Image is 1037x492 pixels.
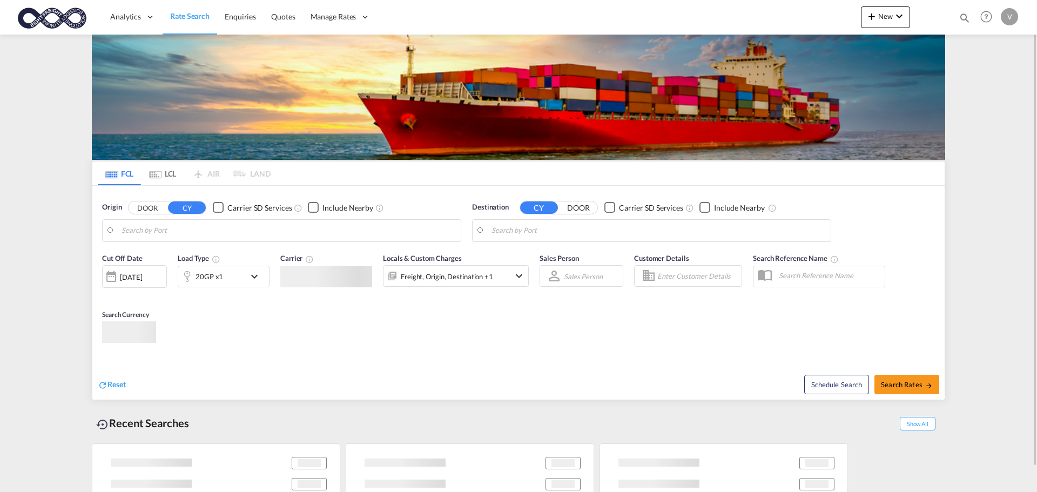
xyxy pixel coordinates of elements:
span: Manage Rates [311,11,356,22]
span: Show All [900,417,935,430]
md-checkbox: Checkbox No Ink [308,202,373,213]
button: DOOR [129,201,166,214]
button: DOOR [560,201,597,214]
span: Load Type [178,254,220,262]
md-select: Sales Person [563,268,604,284]
span: Search Rates [881,380,933,389]
md-icon: icon-refresh [98,380,107,390]
span: Origin [102,202,122,213]
div: Carrier SD Services [227,203,292,213]
button: icon-plus 400-fgNewicon-chevron-down [861,6,910,28]
input: Search by Port [122,223,455,239]
div: V [1001,8,1018,25]
div: Help [977,8,1001,27]
button: Note: By default Schedule search will only considerorigin ports, destination ports and cut off da... [804,375,869,394]
md-icon: icon-backup-restore [96,418,109,431]
img: LCL+%26+FCL+BACKGROUND.png [92,35,945,160]
md-tab-item: LCL [141,161,184,185]
div: icon-magnify [959,12,971,28]
div: icon-refreshReset [98,379,126,391]
div: [DATE] [102,265,167,288]
span: Enquiries [225,12,256,21]
span: Help [977,8,995,26]
md-tab-item: FCL [98,161,141,185]
span: Analytics [110,11,141,22]
span: Search Currency [102,311,149,319]
input: Search by Port [491,223,825,239]
md-checkbox: Checkbox No Ink [213,202,292,213]
div: [DATE] [120,272,142,282]
span: Customer Details [634,254,689,262]
span: Sales Person [540,254,579,262]
span: Quotes [271,12,295,21]
md-icon: icon-information-outline [212,255,220,264]
span: Locals & Custom Charges [383,254,462,262]
md-icon: Unchecked: Ignores neighbouring ports when fetching rates.Checked : Includes neighbouring ports w... [768,204,777,212]
input: Search Reference Name [773,267,885,284]
md-icon: icon-plus 400-fg [865,10,878,23]
span: Cut Off Date [102,254,143,262]
div: Include Nearby [322,203,373,213]
md-icon: icon-magnify [959,12,971,24]
span: Reset [107,380,126,389]
div: 20GP x1icon-chevron-down [178,266,270,287]
md-datepicker: Select [102,287,110,301]
span: Rate Search [170,11,210,21]
md-icon: icon-arrow-right [925,382,933,389]
md-icon: Unchecked: Search for CY (Container Yard) services for all selected carriers.Checked : Search for... [685,204,694,212]
md-icon: Your search will be saved by the below given name [830,255,839,264]
div: Origin DOOR CY Checkbox No InkUnchecked: Search for CY (Container Yard) services for all selected... [92,186,945,400]
span: Carrier [280,254,314,262]
md-icon: icon-chevron-down [513,269,526,282]
md-icon: The selected Trucker/Carrierwill be displayed in the rate results If the rates are from another f... [305,255,314,264]
button: Search Ratesicon-arrow-right [874,375,939,394]
button: CY [168,201,206,214]
md-icon: icon-chevron-down [248,270,266,283]
div: Freight Origin Destination Factory Stuffingicon-chevron-down [383,265,529,287]
span: New [865,12,906,21]
div: Freight Origin Destination Factory Stuffing [401,269,493,284]
span: Search Reference Name [753,254,839,262]
div: Recent Searches [92,411,193,435]
md-checkbox: Checkbox No Ink [604,202,683,213]
div: Carrier SD Services [619,203,683,213]
md-icon: icon-chevron-down [893,10,906,23]
span: Destination [472,202,509,213]
div: Include Nearby [714,203,765,213]
md-checkbox: Checkbox No Ink [699,202,765,213]
md-icon: Unchecked: Ignores neighbouring ports when fetching rates.Checked : Includes neighbouring ports w... [375,204,384,212]
md-icon: Unchecked: Search for CY (Container Yard) services for all selected carriers.Checked : Search for... [294,204,302,212]
img: c818b980817911efbdc1a76df449e905.png [16,5,89,29]
input: Enter Customer Details [657,268,738,284]
div: 20GP x1 [196,269,223,284]
button: CY [520,201,558,214]
md-pagination-wrapper: Use the left and right arrow keys to navigate between tabs [98,161,271,185]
